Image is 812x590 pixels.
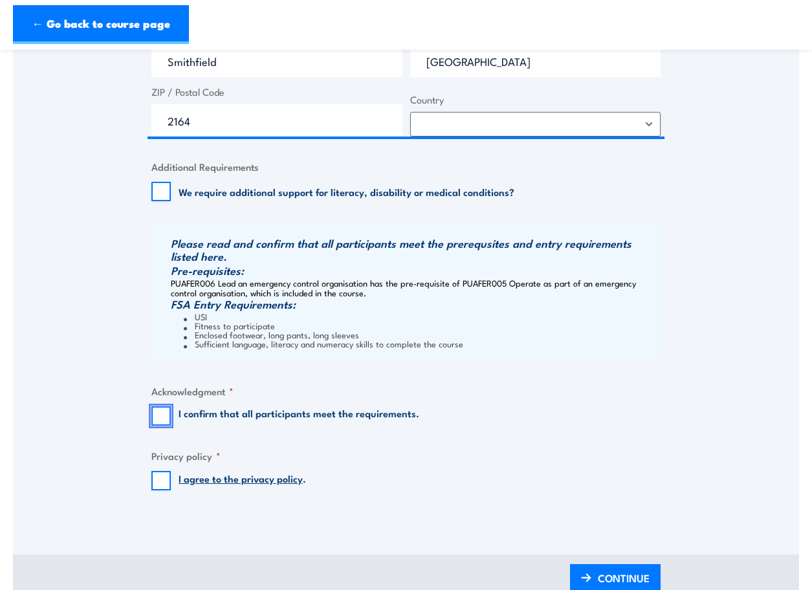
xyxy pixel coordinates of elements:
li: Sufficient language, literacy and numeracy skills to complete the course [184,339,657,348]
label: ZIP / Postal Code [151,85,402,100]
legend: Additional Requirements [151,159,259,174]
legend: Acknowledgment [151,384,234,399]
label: . [179,471,306,490]
li: Enclosed footwear, long pants, long sleeves [184,330,657,339]
li: USI [184,312,657,321]
h3: FSA Entry Requirements: [171,298,657,311]
a: ← Go back to course page [13,5,189,44]
legend: Privacy policy [151,448,221,463]
a: I agree to the privacy policy [179,471,303,485]
h3: Please read and confirm that all participants meet the prerequsites and entry requirements listed... [171,237,657,263]
li: Fitness to participate [184,321,657,330]
label: Country [410,93,661,107]
label: I confirm that all participants meet the requirements. [179,406,419,426]
h3: Pre-requisites: [171,264,657,277]
label: We require additional support for literacy, disability or medical conditions? [179,185,514,198]
div: PUAFER006 Lead an emergency control organisation has the pre-requisite of PUAFER005 Operate as pa... [151,224,661,361]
